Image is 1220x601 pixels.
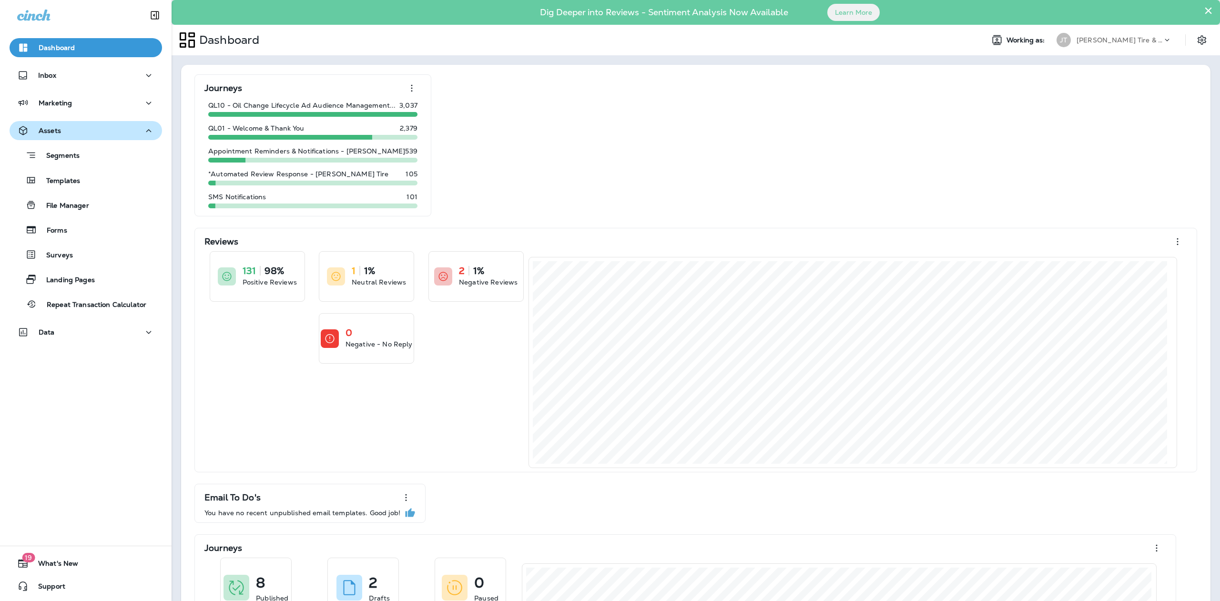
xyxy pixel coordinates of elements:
p: 1% [364,266,375,275]
p: Dashboard [195,33,259,47]
button: Segments [10,145,162,165]
span: What's New [29,560,78,571]
p: Forms [37,226,67,235]
p: Segments [37,152,80,161]
p: Email To Do's [204,493,261,502]
p: Assets [39,127,61,134]
p: Repeat Transaction Calculator [37,301,146,310]
p: Templates [37,177,80,186]
p: Marketing [39,99,72,107]
p: Reviews [204,237,238,246]
p: 0 [474,578,484,588]
p: QL01 - Welcome & Thank You [208,124,305,132]
p: Appointment Reminders & Notifications - [PERSON_NAME] [208,147,405,155]
p: Journeys [204,83,242,93]
p: Journeys [204,543,242,553]
button: Collapse Sidebar [142,6,168,25]
p: 105 [406,170,417,178]
p: Negative - No Reply [346,339,413,349]
button: Surveys [10,244,162,265]
p: Surveys [37,251,73,260]
p: [PERSON_NAME] Tire & Auto [1077,36,1162,44]
p: 98% [264,266,284,275]
span: Support [29,582,65,594]
p: 131 [243,266,256,275]
div: JT [1057,33,1071,47]
p: Dashboard [39,44,75,51]
button: Repeat Transaction Calculator [10,294,162,314]
p: 2 [369,578,377,588]
p: Data [39,328,55,336]
button: Dashboard [10,38,162,57]
p: 3,037 [399,102,417,109]
p: Dig Deeper into Reviews - Sentiment Analysis Now Available [512,11,816,14]
p: Negative Reviews [459,277,518,287]
button: Marketing [10,93,162,112]
span: Working as: [1006,36,1047,44]
p: QL10 - Oil Change Lifecycle Ad Audience Management... [208,102,396,109]
p: 2,379 [400,124,417,132]
button: Close [1204,3,1213,18]
p: Positive Reviews [243,277,297,287]
p: 101 [407,193,417,201]
p: SMS Notifications [208,193,266,201]
p: You have no recent unpublished email templates. Good job! [204,509,400,517]
button: Data [10,323,162,342]
p: 1 [352,266,356,275]
p: 1% [473,266,484,275]
button: Support [10,577,162,596]
button: Forms [10,220,162,240]
p: Landing Pages [37,276,95,285]
button: File Manager [10,195,162,215]
button: 19What's New [10,554,162,573]
button: Templates [10,170,162,190]
p: Neutral Reviews [352,277,406,287]
span: 19 [22,553,35,562]
p: *Automated Review Response - [PERSON_NAME] Tire [208,170,389,178]
p: 2 [459,266,465,275]
p: 8 [256,578,265,588]
button: Landing Pages [10,269,162,289]
p: 539 [405,147,417,155]
p: Inbox [38,71,56,79]
button: Inbox [10,66,162,85]
p: 0 [346,328,352,337]
button: Learn More [827,4,880,21]
p: File Manager [37,202,89,211]
button: Assets [10,121,162,140]
button: Settings [1193,31,1210,49]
